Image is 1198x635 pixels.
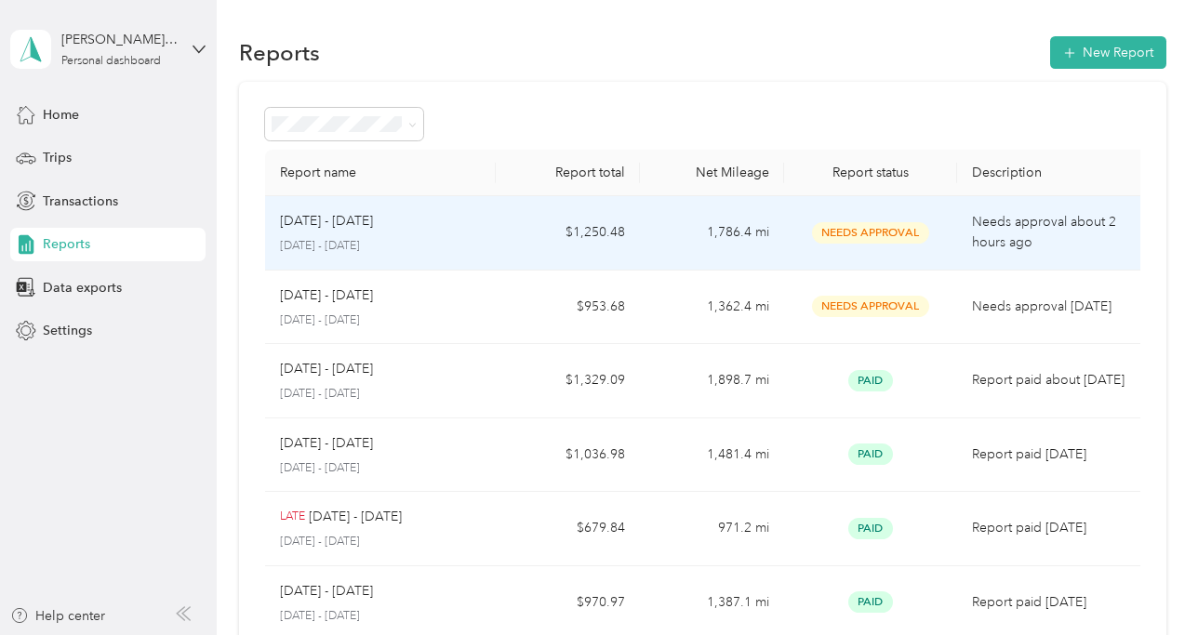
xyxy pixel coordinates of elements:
[280,312,481,329] p: [DATE] - [DATE]
[848,370,893,391] span: Paid
[640,344,784,418] td: 1,898.7 mi
[972,212,1135,253] p: Needs approval about 2 hours ago
[848,443,893,465] span: Paid
[43,321,92,340] span: Settings
[43,278,122,298] span: Data exports
[280,386,481,403] p: [DATE] - [DATE]
[972,297,1135,317] p: Needs approval [DATE]
[309,507,402,527] p: [DATE] - [DATE]
[280,238,481,255] p: [DATE] - [DATE]
[265,150,496,196] th: Report name
[43,234,90,254] span: Reports
[43,148,72,167] span: Trips
[280,581,373,602] p: [DATE] - [DATE]
[280,608,481,625] p: [DATE] - [DATE]
[496,492,640,566] td: $679.84
[972,518,1135,538] p: Report paid [DATE]
[10,606,105,626] button: Help center
[1050,36,1166,69] button: New Report
[280,509,305,525] p: LATE
[972,444,1135,465] p: Report paid [DATE]
[812,296,929,317] span: Needs Approval
[848,591,893,613] span: Paid
[496,271,640,345] td: $953.68
[496,150,640,196] th: Report total
[972,592,1135,613] p: Report paid [DATE]
[640,418,784,493] td: 1,481.4 mi
[280,285,373,306] p: [DATE] - [DATE]
[496,344,640,418] td: $1,329.09
[972,370,1135,390] p: Report paid about [DATE]
[43,192,118,211] span: Transactions
[799,165,942,180] div: Report status
[812,222,929,244] span: Needs Approval
[496,196,640,271] td: $1,250.48
[496,418,640,493] td: $1,036.98
[640,196,784,271] td: 1,786.4 mi
[280,359,373,379] p: [DATE] - [DATE]
[280,433,373,454] p: [DATE] - [DATE]
[640,271,784,345] td: 1,362.4 mi
[280,460,481,477] p: [DATE] - [DATE]
[280,534,481,550] p: [DATE] - [DATE]
[640,150,784,196] th: Net Mileage
[640,492,784,566] td: 971.2 mi
[957,150,1150,196] th: Description
[848,518,893,539] span: Paid
[43,105,79,125] span: Home
[280,211,373,232] p: [DATE] - [DATE]
[61,56,161,67] div: Personal dashboard
[239,43,320,62] h1: Reports
[61,30,178,49] div: [PERSON_NAME][EMAIL_ADDRESS][PERSON_NAME][DOMAIN_NAME]
[1094,531,1198,635] iframe: Everlance-gr Chat Button Frame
